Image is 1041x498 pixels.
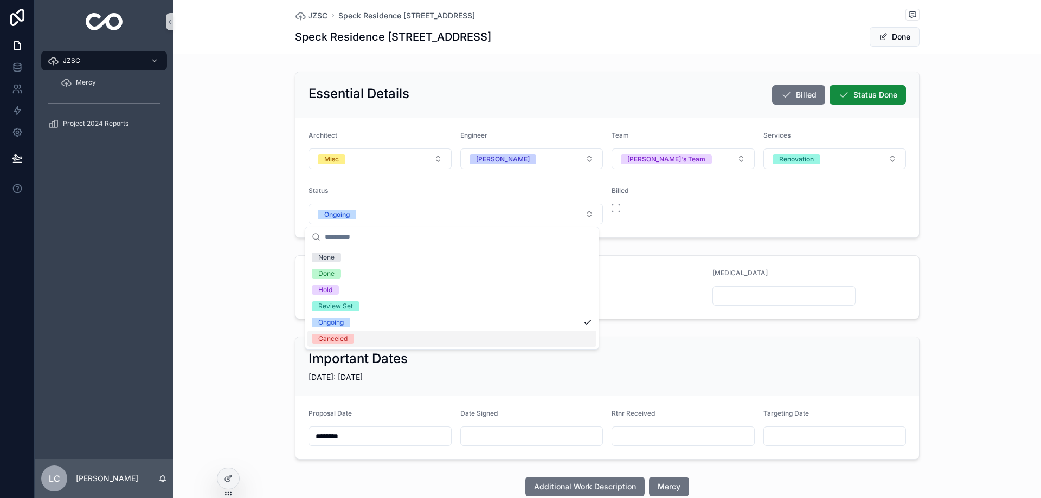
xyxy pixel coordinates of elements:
span: Mercy [76,78,96,87]
span: Date Signed [460,409,498,417]
a: Project 2024 Reports [41,114,167,133]
div: [PERSON_NAME] [476,154,530,164]
a: Mercy [54,73,167,92]
button: Select Button [612,148,755,169]
a: JZSC [295,10,327,21]
button: Select Button [309,148,452,169]
button: Select Button [309,204,603,224]
span: JZSC [308,10,327,21]
span: Rtnr Received [612,409,655,417]
span: Engineer [460,131,487,139]
p: [PERSON_NAME] [76,473,138,484]
button: Select Button [763,148,907,169]
span: Targeting Date [763,409,809,417]
div: Suggestions [305,247,599,349]
div: scrollable content [35,43,173,147]
button: Billed [772,85,825,105]
span: LC [49,472,60,485]
span: Architect [309,131,337,139]
span: [DATE]: [DATE] [309,372,363,381]
img: App logo [86,13,123,30]
span: Status Done [853,89,897,100]
div: Done [318,269,335,279]
span: JZSC [63,56,80,65]
div: None [318,253,335,262]
a: Speck Residence [STREET_ADDRESS] [338,10,475,21]
span: Billed [796,89,817,100]
a: JZSC [41,51,167,70]
span: Project 2024 Reports [63,119,128,128]
span: Services [763,131,791,139]
h1: Speck Residence [STREET_ADDRESS] [295,29,491,44]
span: Mercy [658,481,680,492]
div: Review Set [318,301,353,311]
div: Hold [318,285,332,295]
div: Ongoing [324,210,350,219]
span: Team [612,131,629,139]
span: Proposal Date [309,409,352,417]
button: Select Button [460,148,603,169]
span: Status [309,186,328,195]
h2: Important Dates [309,350,408,367]
div: Canceled [318,334,348,344]
div: Ongoing [318,318,344,327]
h2: Essential Details [309,85,409,102]
div: Renovation [779,154,814,164]
button: Status Done [830,85,906,105]
span: Billed [612,186,628,195]
button: Mercy [649,477,689,496]
button: Additional Work Description [525,477,645,496]
button: Done [870,27,920,47]
div: Misc [324,154,339,164]
div: [PERSON_NAME]'s Team [627,154,705,164]
span: [MEDICAL_DATA] [712,269,768,277]
span: Additional Work Description [534,481,636,492]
